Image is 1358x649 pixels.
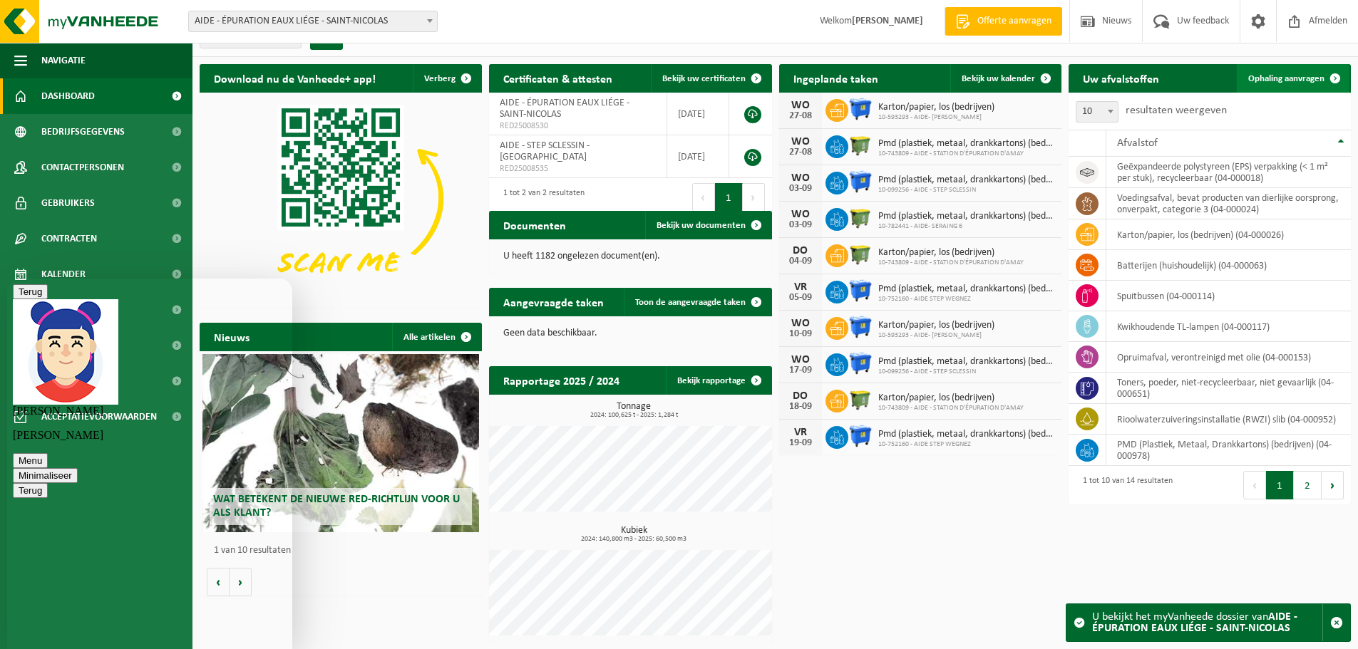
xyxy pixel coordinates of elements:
td: kwikhoudende TL-lampen (04-000117) [1106,311,1351,342]
h2: Documenten [489,211,580,239]
p: Geen data beschikbaar. [503,328,757,338]
span: Dashboard [41,78,95,114]
span: RED25008530 [500,120,655,132]
span: Contactpersonen [41,150,124,185]
img: WB-1100-HPE-GN-50 [848,206,873,230]
a: Alle artikelen [392,323,480,351]
div: WO [786,136,815,147]
span: AIDE - ÉPURATION EAUX LIÉGE - SAINT-NICOLAS [188,11,438,32]
span: 10-743809 - AIDE - STATION D'ÉPURATION D'AMAY [878,404,1024,412]
span: Bekijk uw kalender [962,74,1035,83]
h2: Download nu de Vanheede+ app! [200,64,390,92]
a: Bekijk uw documenten [645,211,771,239]
td: spuitbussen (04-000114) [1106,281,1351,311]
span: Contracten [41,221,97,256]
span: AIDE - STEP SCLESSIN - [GEOGRAPHIC_DATA] [500,140,590,162]
button: Previous [692,183,715,212]
span: Bekijk uw certificaten [662,74,746,83]
h3: Kubiek [496,526,771,543]
span: 2024: 140,800 m3 - 2025: 60,500 m3 [496,536,771,543]
img: WB-1100-HPE-BE-01 [848,97,873,121]
div: 27-08 [786,111,815,121]
div: 17-09 [786,365,815,375]
div: 1 tot 2 van 2 resultaten [496,182,585,213]
button: 2 [1294,471,1322,499]
div: 03-09 [786,184,815,194]
button: Verberg [413,64,480,93]
td: opruimafval, verontreinigd met olie (04-000153) [1106,342,1351,373]
span: Pmd (plastiek, metaal, drankkartons) (bedrijven) [878,429,1054,440]
img: WB-1100-HPE-BE-01 [848,315,873,339]
td: [DATE] [667,93,730,135]
div: 27-08 [786,147,815,157]
img: WB-1100-HPE-GN-50 [848,242,873,266]
td: batterijen (huishoudelijk) (04-000063) [1106,250,1351,281]
img: WB-1100-HPE-GN-50 [848,388,873,412]
strong: [PERSON_NAME] [852,16,923,26]
div: 19-09 [786,438,815,448]
span: 10-593293 - AIDE- [PERSON_NAME] [878,113,994,122]
span: RED25008535 [500,163,655,175]
div: 18-09 [786,402,815,412]
div: WO [786,172,815,184]
div: VR [786,281,815,293]
button: Previous [1243,471,1266,499]
span: Pmd (plastiek, metaal, drankkartons) (bedrijven) [878,138,1054,150]
div: WO [786,354,815,365]
a: Bekijk uw kalender [950,64,1060,93]
span: Gebruikers [41,185,95,221]
a: Bekijk uw certificaten [651,64,771,93]
span: Bedrijfsgegevens [41,114,125,150]
button: 1 [1266,471,1294,499]
span: Offerte aanvragen [974,14,1055,28]
span: AIDE - ÉPURATION EAUX LIÉGE - SAINT-NICOLAS [189,11,437,31]
div: DO [786,390,815,402]
div: 04-09 [786,256,815,266]
span: Karton/papier, los (bedrijven) [878,393,1024,404]
span: Pmd (plastiek, metaal, drankkartons) (bedrijven) [878,284,1054,295]
span: 10-743809 - AIDE - STATION D'ÉPURATION D'AMAY [878,150,1054,158]
td: karton/papier, los (bedrijven) (04-000026) [1106,219,1351,250]
span: 10-782441 - AIDE- SERAING 6 [878,222,1054,231]
div: WO [786,209,815,220]
div: VR [786,427,815,438]
span: 10 [1076,102,1118,122]
img: Download de VHEPlus App [200,93,482,304]
div: U bekijkt het myVanheede dossier van [1092,604,1322,641]
a: Toon de aangevraagde taken [624,288,771,316]
div: WO [786,318,815,329]
a: Wat betekent de nieuwe RED-richtlijn voor u als klant? [202,354,479,532]
p: 1 van 10 resultaten [214,546,475,556]
span: Toon de aangevraagde taken [635,298,746,307]
a: Bekijk rapportage [666,366,771,395]
span: Verberg [424,74,456,83]
span: 10-752160 - AIDE STEP WEGNEZ [878,295,1054,303]
a: Offerte aanvragen [945,7,1062,36]
div: 1 tot 10 van 14 resultaten [1076,469,1173,501]
span: Pmd (plastiek, metaal, drankkartons) (bedrijven) [878,211,1054,222]
span: Kalender [41,256,86,292]
h2: Uw afvalstoffen [1069,64,1173,92]
label: resultaten weergeven [1126,105,1227,116]
img: WB-1100-HPE-BE-01 [848,351,873,375]
span: AIDE - ÉPURATION EAUX LIÉGE - SAINT-NICOLAS [500,98,629,120]
span: Wat betekent de nieuwe RED-richtlijn voor u als klant? [213,494,460,519]
div: DO [786,245,815,256]
span: 2024: 100,625 t - 2025: 1,284 t [496,412,771,419]
span: Karton/papier, los (bedrijven) [878,320,994,331]
h2: Ingeplande taken [779,64,893,92]
span: Pmd (plastiek, metaal, drankkartons) (bedrijven) [878,356,1054,368]
h2: Certificaten & attesten [489,64,627,92]
span: 10 [1076,101,1118,123]
img: WB-1100-HPE-GN-50 [848,133,873,157]
span: 10-593293 - AIDE- [PERSON_NAME] [878,331,994,340]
